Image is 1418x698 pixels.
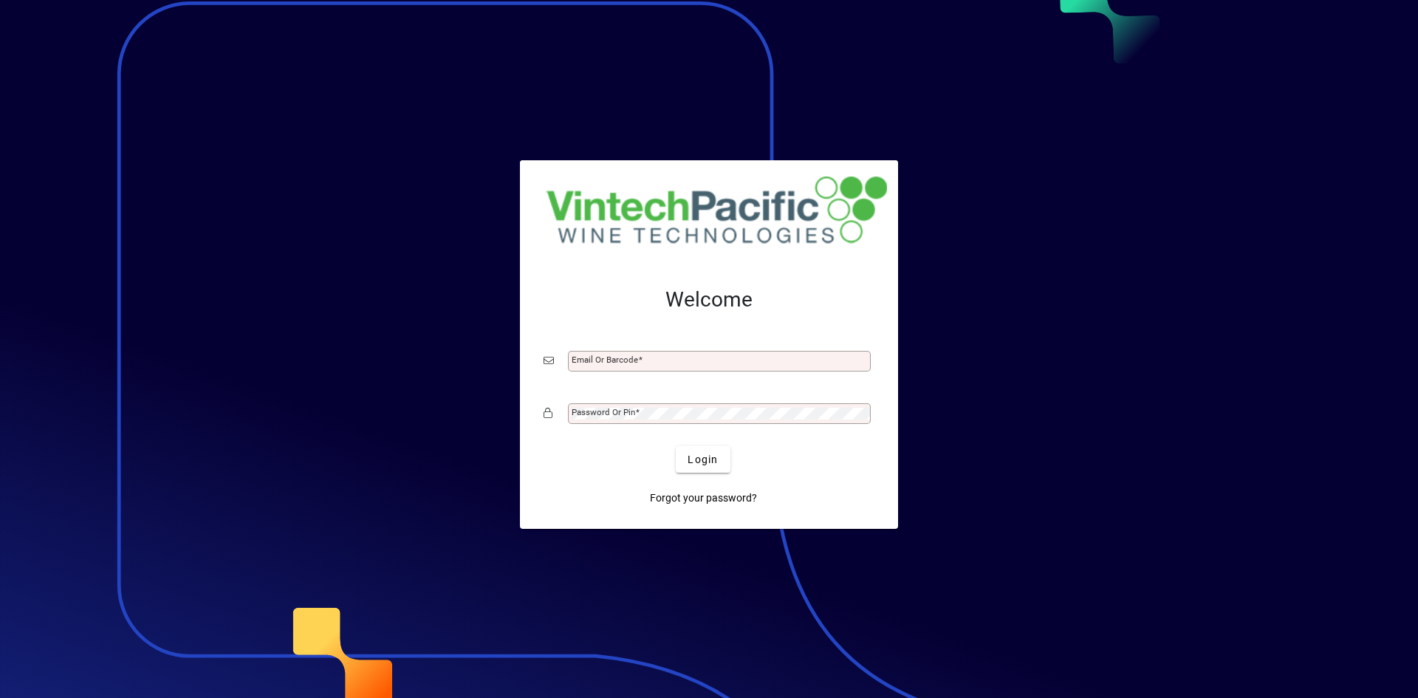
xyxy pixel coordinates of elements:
h2: Welcome [544,287,874,312]
span: Login [688,452,718,468]
mat-label: Password or Pin [572,407,635,417]
a: Forgot your password? [644,485,763,511]
button: Login [676,446,730,473]
mat-label: Email or Barcode [572,355,638,365]
span: Forgot your password? [650,490,757,506]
